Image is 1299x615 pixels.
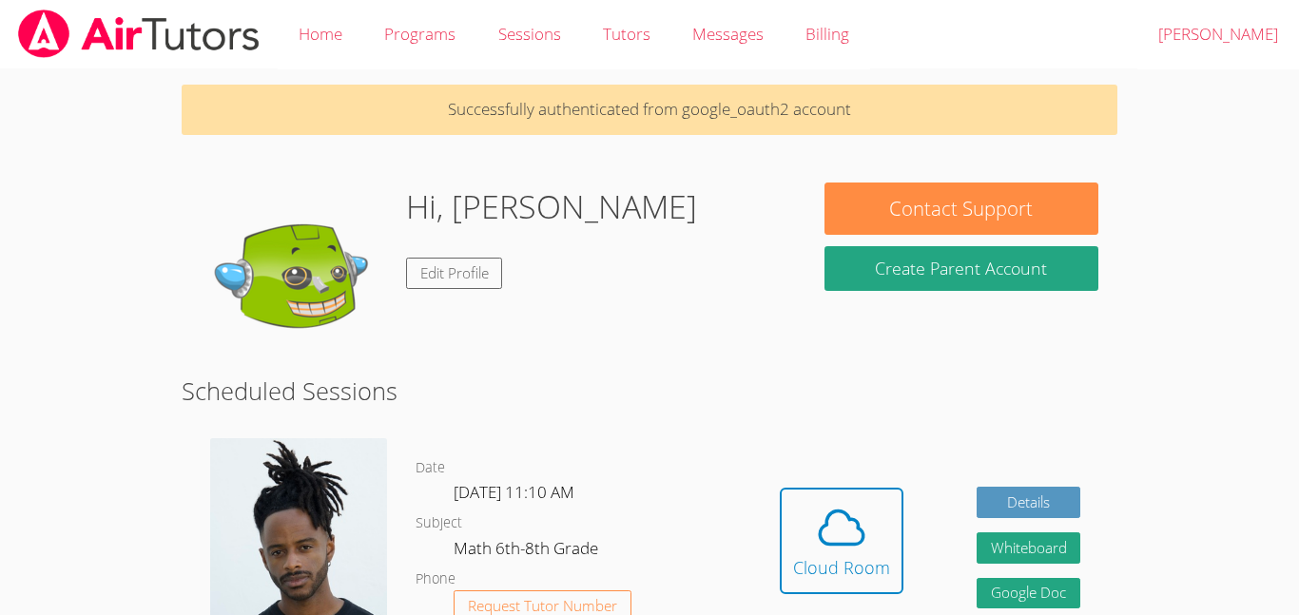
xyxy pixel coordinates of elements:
[824,246,1098,291] button: Create Parent Account
[182,85,1117,135] p: Successfully authenticated from google_oauth2 account
[793,554,890,581] div: Cloud Room
[416,456,445,480] dt: Date
[406,258,503,289] a: Edit Profile
[182,373,1117,409] h2: Scheduled Sessions
[977,578,1081,609] a: Google Doc
[468,599,617,613] span: Request Tutor Number
[977,532,1081,564] button: Whiteboard
[416,567,456,591] dt: Phone
[824,183,1098,235] button: Contact Support
[692,23,764,45] span: Messages
[454,481,574,503] span: [DATE] 11:10 AM
[406,183,697,231] h1: Hi, [PERSON_NAME]
[201,183,391,373] img: default.png
[454,535,602,567] dd: Math 6th-8th Grade
[977,487,1081,518] a: Details
[416,511,462,535] dt: Subject
[780,488,903,594] button: Cloud Room
[16,10,262,58] img: airtutors_banner-c4298cdbf04f3fff15de1276eac7730deb9818008684d7c2e4769d2f7ddbe033.png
